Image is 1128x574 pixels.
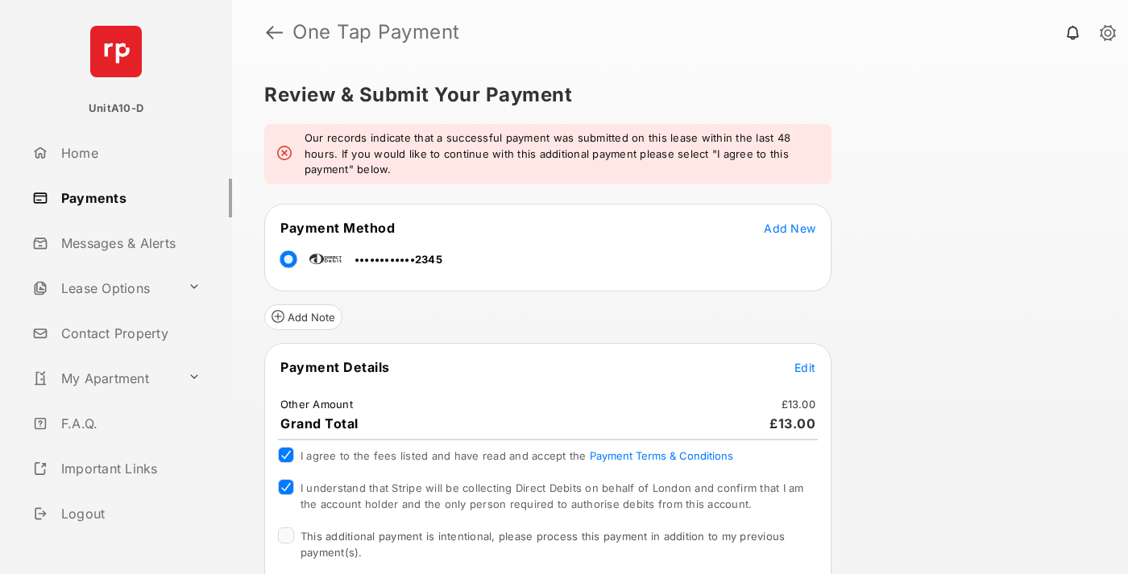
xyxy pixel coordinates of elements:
[301,481,804,510] span: I understand that Stripe will be collecting Direct Debits on behalf of London and confirm that I ...
[280,397,354,411] td: Other Amount
[264,304,342,330] button: Add Note
[26,494,232,533] a: Logout
[590,449,733,462] button: I agree to the fees listed and have read and accept the
[26,224,232,262] a: Messages & Alerts
[764,221,815,235] span: Add New
[89,101,143,117] p: UnitA10-D
[26,449,207,488] a: Important Links
[264,85,1083,105] h5: Review & Submit Your Payment
[26,269,181,308] a: Lease Options
[26,404,232,443] a: F.A.Q.
[781,397,817,411] td: £13.00
[280,220,395,236] span: Payment Method
[26,134,232,172] a: Home
[90,26,142,77] img: svg+xml;base64,PHN2ZyB4bWxucz0iaHR0cDovL3d3dy53My5vcmcvMjAwMC9zdmciIHdpZHRoPSI2NCIgaGVpZ2h0PSI2NC...
[292,23,460,42] strong: One Tap Payment
[764,220,815,236] button: Add New
[794,361,815,374] span: Edit
[769,415,815,432] span: £13.00
[305,130,819,178] em: Our records indicate that a successful payment was submitted on this lease within the last 48 hou...
[26,179,232,217] a: Payments
[355,253,442,266] span: ••••••••••••2345
[280,359,390,375] span: Payment Details
[301,530,785,559] span: This additional payment is intentional, please process this payment in addition to my previous pa...
[301,449,733,462] span: I agree to the fees listed and have read and accept the
[280,415,359,432] span: Grand Total
[794,359,815,375] button: Edit
[26,314,232,353] a: Contact Property
[26,359,181,398] a: My Apartment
